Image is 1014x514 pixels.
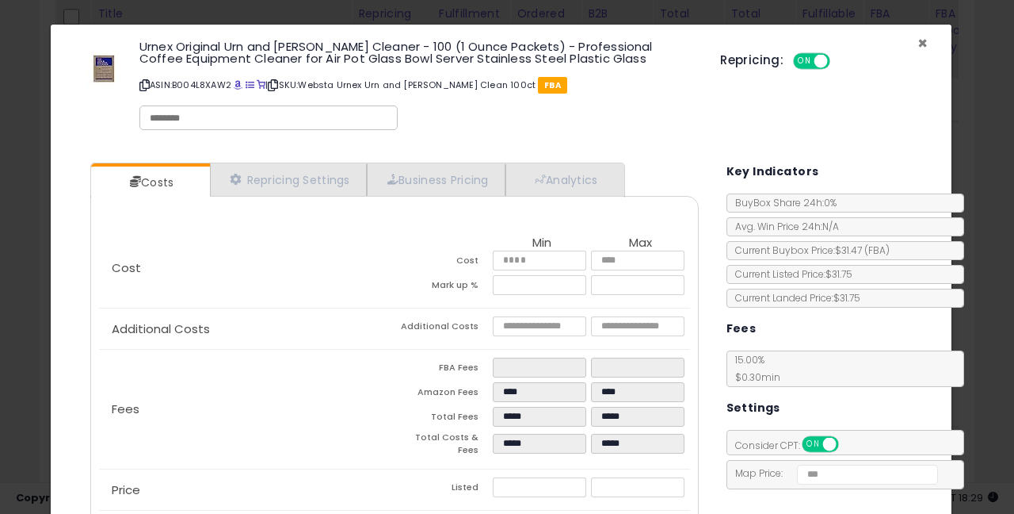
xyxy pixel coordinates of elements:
th: Min [493,236,591,251]
a: Costs [91,167,208,198]
p: Additional Costs [99,323,395,336]
td: Cost [395,251,493,275]
h5: Key Indicators [726,162,819,182]
span: ON [803,438,823,451]
span: Consider CPT: [727,439,860,452]
img: 41e2eBqS1DL._SL60_.jpg [86,40,121,88]
a: Analytics [505,163,623,196]
span: Map Price: [727,466,939,480]
td: Listed [395,478,493,502]
a: Repricing Settings [210,163,367,196]
span: Current Landed Price: $31.75 [727,291,860,305]
td: Total Costs & Fees [395,432,493,461]
span: OFF [836,438,861,451]
td: Total Fees [395,407,493,432]
p: ASIN: B004L8XAW2 | SKU: Websta Urnex Urn and [PERSON_NAME] Clean 100ct [139,72,696,98]
a: Your listing only [257,79,265,91]
span: Current Buybox Price: [727,244,890,257]
a: Business Pricing [367,163,505,196]
h5: Fees [726,319,757,339]
span: 15.00 % [727,353,780,384]
span: × [917,32,928,55]
span: OFF [828,55,853,68]
td: Mark up % [395,275,493,300]
span: $0.30 min [727,370,780,384]
a: All offer listings [246,79,254,91]
p: Fees [99,403,395,416]
td: Amazon Fees [395,382,493,407]
td: Additional Costs [395,316,493,341]
p: Cost [99,262,395,274]
h5: Settings [726,398,780,418]
span: Avg. Win Price 24h: N/A [727,220,839,233]
span: $31.47 [835,244,890,257]
p: Price [99,484,395,497]
span: ON [795,55,814,68]
span: BuyBox Share 24h: 0% [727,196,837,209]
span: ( FBA ) [864,244,890,257]
th: Max [591,236,689,251]
span: Current Listed Price: $31.75 [727,267,852,281]
span: FBA [538,77,567,94]
td: FBA Fees [395,358,493,382]
h3: Urnex Original Urn and [PERSON_NAME] Cleaner - 100 (1 Ounce Packets) - Professional Coffee Equipm... [139,40,696,64]
a: BuyBox page [234,79,242,91]
h5: Repricing: [720,54,783,67]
